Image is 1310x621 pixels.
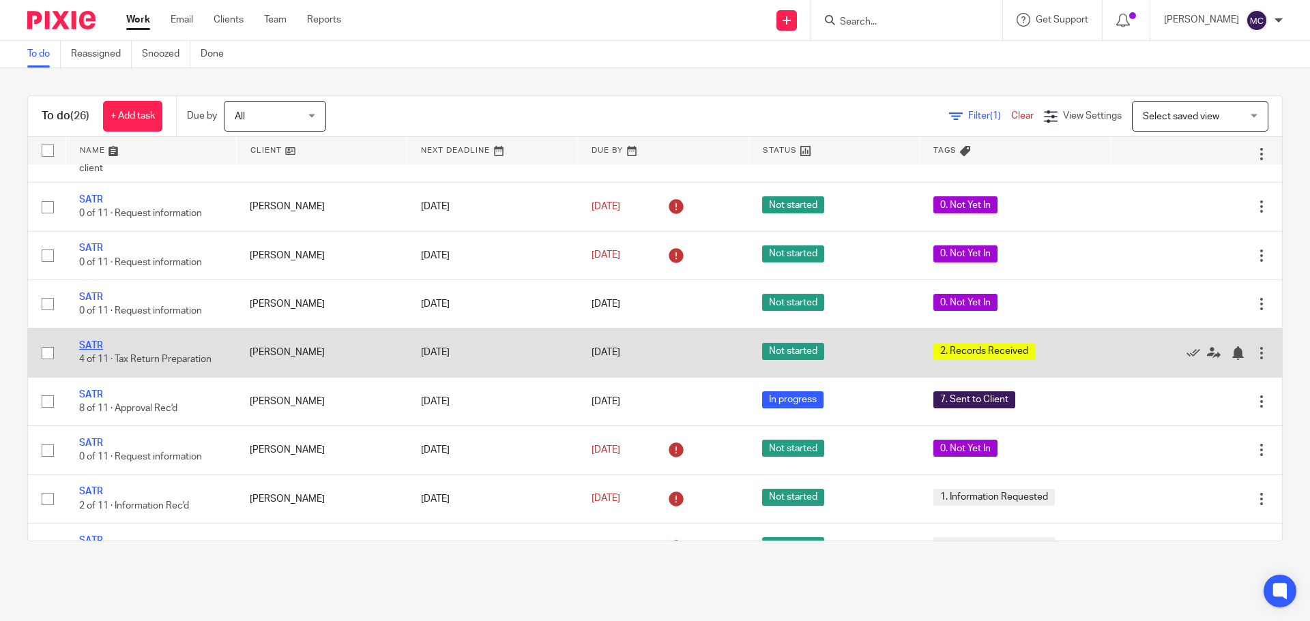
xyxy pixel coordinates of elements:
[79,536,103,545] a: SATR
[762,343,824,360] span: Not started
[762,294,824,311] span: Not started
[762,537,824,554] span: Not started
[407,426,578,474] td: [DATE]
[79,195,103,205] a: SATR
[236,329,407,377] td: [PERSON_NAME]
[1187,346,1207,359] a: Mark as done
[236,426,407,474] td: [PERSON_NAME]
[968,111,1011,121] span: Filter
[71,41,132,67] a: Reassigned
[236,183,407,231] td: [PERSON_NAME]
[79,243,103,253] a: SATR
[27,11,96,29] img: Pixie
[762,440,824,457] span: Not started
[142,41,190,67] a: Snoozed
[407,377,578,425] td: [DATE]
[27,41,61,67] a: To do
[79,453,202,462] span: 0 of 11 · Request information
[235,112,245,121] span: All
[933,147,957,154] span: Tags
[407,231,578,279] td: [DATE]
[407,524,578,572] td: [DATE]
[236,231,407,279] td: [PERSON_NAME]
[79,306,202,316] span: 0 of 11 · Request information
[407,183,578,231] td: [DATE]
[592,202,620,211] span: [DATE]
[42,109,89,123] h1: To do
[933,537,1055,554] span: 1. Information Requested
[933,343,1035,360] span: 2. Records Received
[126,13,150,27] a: Work
[592,299,620,309] span: [DATE]
[933,440,998,457] span: 0. Not Yet In
[1011,111,1034,121] a: Clear
[307,13,341,27] a: Reports
[79,341,103,350] a: SATR
[1164,13,1239,27] p: [PERSON_NAME]
[103,101,162,132] a: + Add task
[592,348,620,358] span: [DATE]
[407,279,578,328] td: [DATE]
[839,16,961,29] input: Search
[79,501,189,511] span: 2 of 11 · Information Rec'd
[171,13,193,27] a: Email
[592,251,620,260] span: [DATE]
[1063,111,1122,121] span: View Settings
[1246,10,1268,31] img: svg%3E
[407,474,578,523] td: [DATE]
[407,329,578,377] td: [DATE]
[933,245,998,262] span: 0. Not Yet In
[592,494,620,504] span: [DATE]
[187,109,217,123] p: Due by
[79,390,103,399] a: SATR
[762,196,824,213] span: Not started
[79,355,212,365] span: 4 of 11 · Tax Return Preparation
[236,377,407,425] td: [PERSON_NAME]
[79,404,177,413] span: 8 of 11 · Approval Rec'd
[933,196,998,213] span: 0. Not Yet In
[79,209,202,218] span: 0 of 11 · Request information
[79,487,103,496] a: SATR
[1036,15,1088,25] span: Get Support
[933,489,1055,506] span: 1. Information Requested
[79,292,103,302] a: SATR
[79,149,219,173] span: 3 of 16 · Review information from client
[933,294,998,311] span: 0. Not Yet In
[214,13,244,27] a: Clients
[762,489,824,506] span: Not started
[236,474,407,523] td: [PERSON_NAME]
[762,245,824,262] span: Not started
[592,445,620,455] span: [DATE]
[933,391,1015,408] span: 7. Sent to Client
[79,258,202,267] span: 0 of 11 · Request information
[592,397,620,406] span: [DATE]
[990,111,1001,121] span: (1)
[236,524,407,572] td: [PERSON_NAME]
[79,438,103,448] a: SATR
[762,391,824,408] span: In progress
[236,279,407,328] td: [PERSON_NAME]
[70,110,89,121] span: (26)
[1143,112,1219,121] span: Select saved view
[201,41,234,67] a: Done
[264,13,287,27] a: Team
